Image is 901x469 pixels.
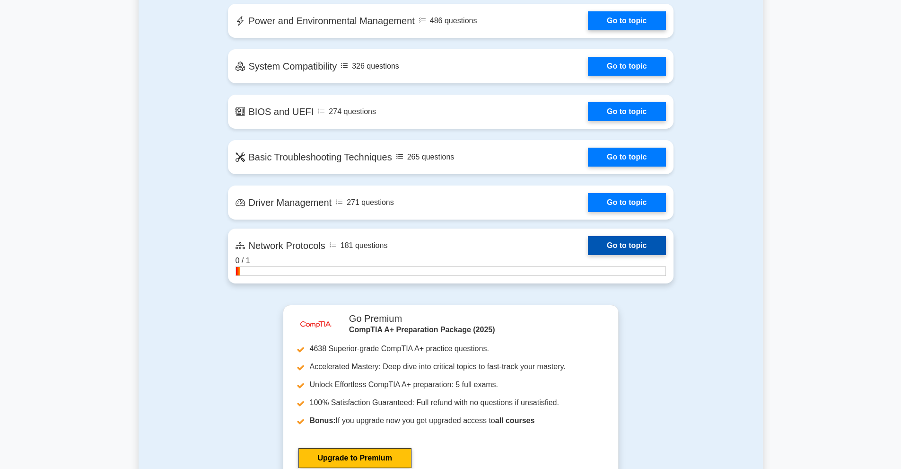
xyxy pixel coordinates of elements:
[588,57,665,76] a: Go to topic
[588,193,665,212] a: Go to topic
[588,236,665,255] a: Go to topic
[588,148,665,167] a: Go to topic
[588,102,665,121] a: Go to topic
[298,448,411,468] a: Upgrade to Premium
[588,11,665,30] a: Go to topic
